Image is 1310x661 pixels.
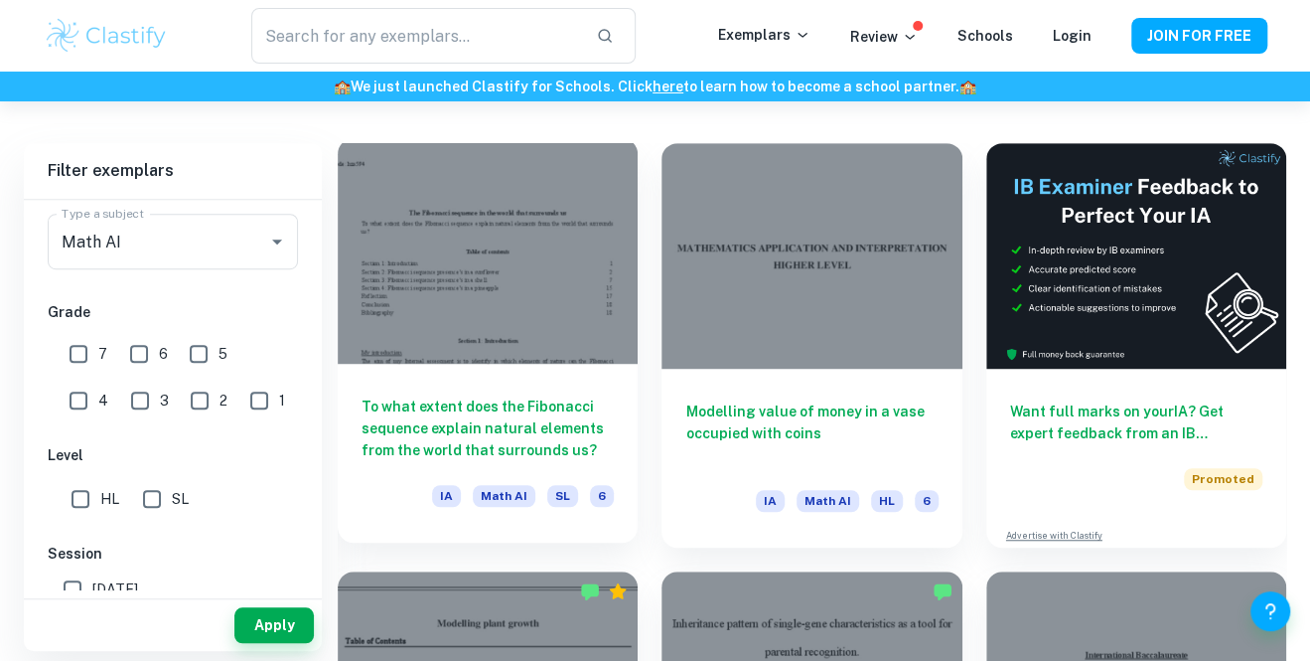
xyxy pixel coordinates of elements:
a: here [653,79,683,94]
span: SL [547,485,578,507]
span: HL [871,490,903,512]
a: Modelling value of money in a vase occupied with coinsIAMath AIHL6 [661,143,961,548]
button: JOIN FOR FREE [1131,18,1267,54]
span: 5 [218,343,227,365]
span: Promoted [1184,468,1262,490]
span: IA [756,490,785,512]
img: Marked [580,581,600,601]
p: Review [850,26,918,48]
span: SL [172,488,189,510]
div: Premium [608,581,628,601]
button: Apply [234,607,314,643]
span: 7 [98,343,107,365]
input: Search for any exemplars... [251,8,579,64]
label: Type a subject [62,205,144,222]
span: IA [432,485,461,507]
span: 🏫 [334,79,351,94]
h6: Grade [48,301,298,323]
h6: Want full marks on your IA ? Get expert feedback from an IB examiner! [1010,401,1262,444]
a: Want full marks on yourIA? Get expert feedback from an IB examiner!PromotedAdvertise with Clastify [986,143,1286,548]
a: Login [1053,28,1092,44]
span: 3 [160,390,169,412]
button: Help and Feedback [1250,591,1290,631]
h6: Filter exemplars [24,143,322,199]
span: Math AI [797,490,859,512]
h6: We just launched Clastify for Schools. Click to learn how to become a school partner. [4,76,1306,97]
span: 4 [98,390,108,412]
span: 🏫 [959,79,976,94]
a: To what extent does the Fibonacci sequence explain natural elements from the world that surrounds... [338,143,638,548]
p: Exemplars [718,24,810,46]
a: Advertise with Clastify [1006,529,1102,543]
img: Clastify logo [44,16,170,56]
span: Math AI [473,485,535,507]
span: 6 [159,343,168,365]
h6: Session [48,543,298,565]
img: Marked [933,581,952,601]
span: [DATE] [92,578,138,600]
a: Schools [957,28,1013,44]
span: 6 [915,490,939,512]
span: 1 [279,390,285,412]
h6: Level [48,444,298,466]
span: 2 [219,390,227,412]
h6: To what extent does the Fibonacci sequence explain natural elements from the world that surrounds... [362,396,614,461]
span: 6 [590,485,614,507]
img: Thumbnail [986,143,1286,369]
button: Open [263,228,291,255]
h6: Modelling value of money in a vase occupied with coins [685,401,938,466]
span: HL [100,488,119,510]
